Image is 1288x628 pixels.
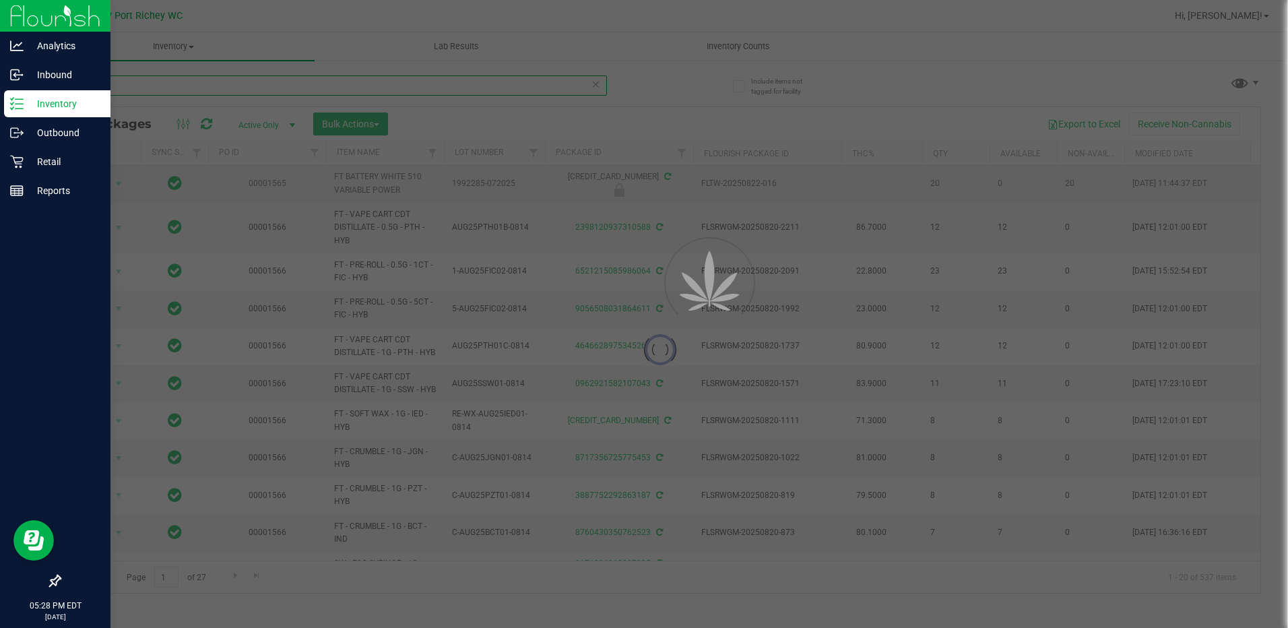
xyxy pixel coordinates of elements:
[13,520,54,561] iframe: Resource center
[6,612,104,622] p: [DATE]
[24,125,104,141] p: Outbound
[24,67,104,83] p: Inbound
[24,154,104,170] p: Retail
[10,68,24,82] inline-svg: Inbound
[10,126,24,139] inline-svg: Outbound
[24,183,104,199] p: Reports
[24,96,104,112] p: Inventory
[6,600,104,612] p: 05:28 PM EDT
[24,38,104,54] p: Analytics
[10,97,24,111] inline-svg: Inventory
[10,184,24,197] inline-svg: Reports
[10,155,24,168] inline-svg: Retail
[10,39,24,53] inline-svg: Analytics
